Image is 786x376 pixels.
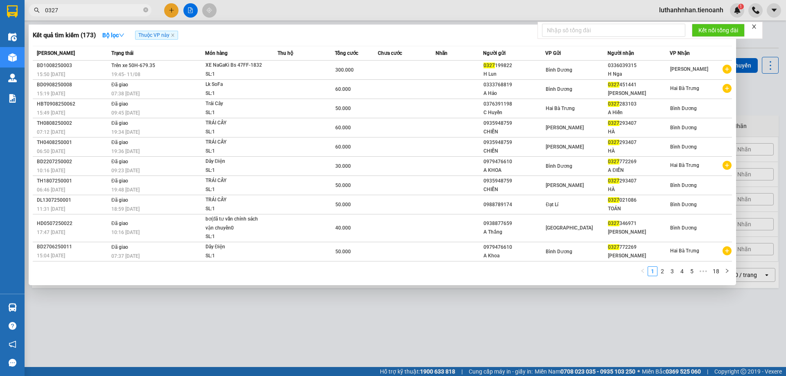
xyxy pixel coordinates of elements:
span: [PERSON_NAME] [37,50,75,56]
div: H Nga [608,70,669,79]
div: TRÁI CÂY [206,119,267,128]
span: 11:31 [DATE] [37,206,65,212]
span: 19:45 - 11/08 [111,72,140,77]
a: 4 [678,267,687,276]
div: A Khoa [483,252,545,260]
div: CHIẾN [483,128,545,136]
span: Thuộc VP này [135,31,178,40]
span: Thu hộ [278,50,293,56]
span: 60.000 [335,86,351,92]
div: 021086 [608,196,669,205]
span: [PERSON_NAME] [546,144,584,150]
span: VP Gửi [545,50,561,56]
span: 15:04 [DATE] [37,253,65,259]
span: 18:59 [DATE] [111,206,140,212]
li: Next Page [722,266,732,276]
span: 50.000 [335,202,351,207]
span: Hai Bà Trưng [670,248,699,254]
div: SL: 1 [206,147,267,156]
button: left [638,266,648,276]
img: logo-vxr [7,5,18,18]
span: [PERSON_NAME] [546,182,584,188]
button: Kết nối tổng đài [692,24,745,37]
span: plus-circle [723,65,732,74]
div: HÀ [608,185,669,194]
span: 0327 [608,82,619,88]
span: 15:19 [DATE] [37,91,65,97]
div: TRÁI CÂY [206,196,267,205]
li: 3 [667,266,677,276]
div: 293407 [608,138,669,147]
span: close [171,33,175,37]
span: right [725,268,730,273]
img: solution-icon [8,94,17,103]
span: 40.000 [335,225,351,231]
div: SL: 1 [206,166,267,175]
span: 60.000 [335,125,351,131]
span: 0327 [608,101,619,107]
span: 0327 [608,120,619,126]
div: bơ(đã tư vấn chính sách vận chuyển0 [206,215,267,232]
span: Chưa cước [378,50,402,56]
div: A Thắng [483,228,545,236]
span: question-circle [9,322,16,330]
span: close-circle [143,7,148,12]
div: 199822 [483,61,545,70]
div: 0935948759 [483,119,545,128]
img: warehouse-icon [8,303,17,312]
input: Nhập số tổng đài [542,24,685,37]
span: Đã giao [111,197,128,203]
div: 0988789174 [483,200,545,209]
div: DL1307250001 [37,196,109,205]
div: 293407 [608,119,669,128]
span: 09:23 [DATE] [111,168,140,173]
span: 19:34 [DATE] [111,129,140,135]
span: Bình Dương [670,106,697,111]
div: 0336039315 [608,61,669,70]
div: Dây Điện [206,157,267,166]
span: down [119,32,124,38]
span: Đã giao [111,101,128,107]
li: 2 [657,266,667,276]
div: TOÁN [608,205,669,213]
li: 1 [648,266,657,276]
img: warehouse-icon [8,53,17,62]
div: [PERSON_NAME] [608,89,669,98]
h3: Kết quả tìm kiếm ( 173 ) [33,31,96,40]
div: CHIẾN [483,147,545,155]
span: 10:16 [DATE] [37,168,65,173]
div: 451441 [608,81,669,89]
div: TH0808250002 [37,119,109,128]
div: A ĐIỀN [608,166,669,175]
span: 50.000 [335,182,351,188]
div: BD2706250011 [37,243,109,251]
span: Đạt Lí [546,202,558,207]
span: 0327 [608,140,619,145]
img: warehouse-icon [8,33,17,41]
span: 300.000 [335,67,354,73]
input: Tìm tên, số ĐT hoặc mã đơn [45,6,142,15]
span: close-circle [143,7,148,14]
span: Người gửi [483,50,506,56]
div: [PERSON_NAME] [608,252,669,260]
div: SL: 1 [206,70,267,79]
a: 2 [658,267,667,276]
div: SL: 1 [206,128,267,137]
div: 772269 [608,243,669,252]
div: HBT0908250062 [37,100,109,108]
div: CHIẾN [483,185,545,194]
div: 0376391198 [483,100,545,108]
div: 0979476610 [483,243,545,252]
span: 30.000 [335,163,351,169]
span: Trên xe 50H-679.35 [111,63,155,68]
span: 07:37 [DATE] [111,253,140,259]
span: Đã giao [111,178,128,184]
div: A Hảo [483,89,545,98]
span: 06:50 [DATE] [37,149,65,154]
span: Hai Bà Trưng [670,86,699,91]
div: 0979476610 [483,158,545,166]
div: HÀ [608,147,669,155]
div: A KHOA [483,166,545,175]
span: 06:46 [DATE] [37,187,65,193]
div: SL: 1 [206,252,267,261]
